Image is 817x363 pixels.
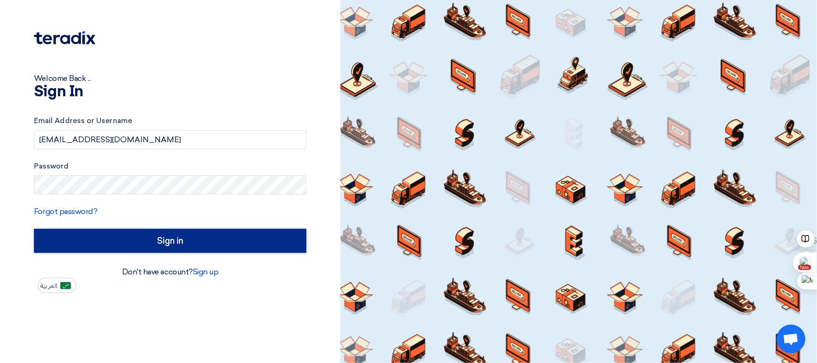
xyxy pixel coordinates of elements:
[34,207,97,216] a: Forgot password?
[193,267,219,276] a: Sign up
[34,229,306,253] input: Sign in
[34,161,306,172] label: Password
[34,266,306,278] div: Don't have account?
[38,278,76,293] button: العربية
[34,31,95,45] img: Teradix logo
[34,130,306,149] input: Enter your business email or username
[40,283,57,289] span: العربية
[34,115,306,126] label: Email Address or Username
[34,73,306,84] div: Welcome Back ...
[777,325,806,353] a: دردشة مفتوحة
[34,84,306,100] h1: Sign In
[60,282,71,289] img: ar-AR.png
